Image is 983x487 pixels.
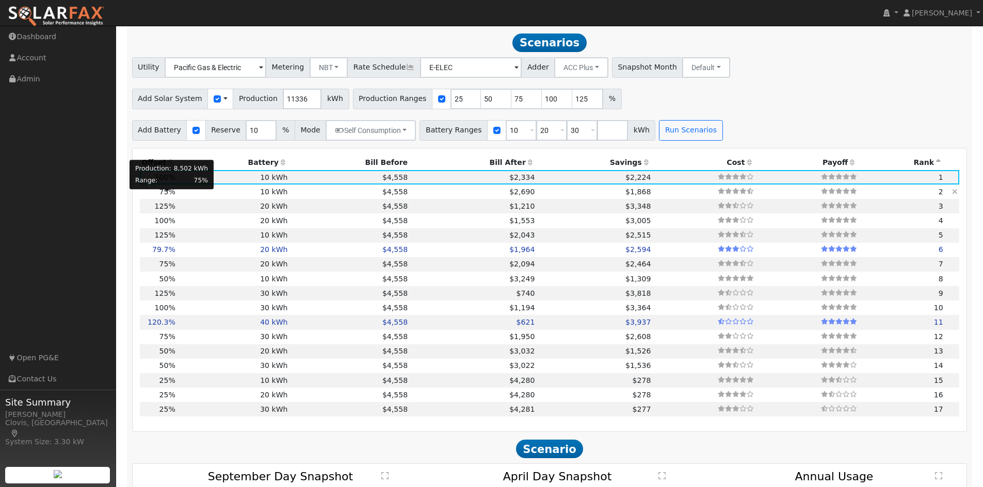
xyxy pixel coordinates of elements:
td: 40 kWh [177,315,289,329]
span: $4,558 [382,304,408,312]
input: Select a Utility [165,57,266,78]
span: $4,281 [509,405,535,413]
th: Bill After [410,156,537,170]
td: 20 kWh [177,344,289,359]
span: $1,309 [625,275,651,283]
span: 50% [159,361,175,370]
span: $4,558 [382,216,408,225]
td: Production: [135,163,172,174]
span: $4,558 [382,173,408,181]
th: Battery [177,156,289,170]
span: [PERSON_NAME] [912,9,972,17]
span: $2,043 [509,231,535,239]
span: 75% [159,332,175,341]
button: NBT [310,57,348,78]
span: $2,594 [625,245,651,254]
span: $4,280 [509,376,535,384]
span: 16 [934,391,943,399]
span: Savings [610,158,642,166]
span: $3,364 [625,304,651,312]
th: Offset [140,156,178,170]
span: 4 [939,216,943,225]
span: $1,194 [509,304,535,312]
span: Reserve [205,120,247,141]
td: 10 kWh [177,170,289,184]
span: 100% [155,216,175,225]
button: Self Consumption [326,120,416,141]
span: 125% [155,231,175,239]
span: 10 [934,304,943,312]
td: 10 kWh [177,184,289,199]
text: September Day Snapshot [208,470,353,483]
text: April Day Snapshot [503,470,612,483]
span: $1,964 [509,245,535,254]
span: $4,558 [382,391,408,399]
span: $278 [633,391,651,399]
span: $3,348 [625,202,651,210]
span: $4,558 [382,188,408,196]
span: 2 [939,188,943,196]
span: 14 [934,361,943,370]
td: 10 kWh [177,373,289,388]
span: $4,558 [382,332,408,341]
span: 7 [939,260,943,268]
input: Select a Rate Schedule [420,57,522,78]
span: $3,937 [625,318,651,326]
span: $4,558 [382,231,408,239]
button: Run Scenarios [659,120,722,141]
span: $1,950 [509,332,535,341]
span: 12 [934,332,943,341]
span: $1,553 [509,216,535,225]
span: $278 [633,376,651,384]
td: 30 kWh [177,330,289,344]
span: $2,094 [509,260,535,268]
td: 8,502 kWh [173,163,208,174]
span: $4,558 [382,245,408,254]
span: $4,558 [382,275,408,283]
span: $4,558 [382,318,408,326]
span: Production Ranges [353,89,432,109]
img: SolarFax [8,6,105,27]
span: % [603,89,621,109]
span: $621 [517,318,535,326]
span: Rate Schedule [347,57,421,78]
span: $4,558 [382,405,408,413]
text:  [658,472,666,480]
div: Clovis, [GEOGRAPHIC_DATA] [5,417,110,439]
span: 50% [159,347,175,355]
span: 79.7% [152,245,175,254]
span: $3,005 [625,216,651,225]
span: $2,464 [625,260,651,268]
td: 20 kWh [177,257,289,272]
span: $2,608 [625,332,651,341]
span: $4,558 [382,376,408,384]
span: $3,249 [509,275,535,283]
span: $3,818 [625,289,651,297]
span: 15 [934,376,943,384]
span: 25% [159,405,175,413]
span: Add Solar System [132,89,208,109]
span: kWh [627,120,655,141]
span: $2,334 [509,173,535,181]
td: 30 kWh [177,300,289,315]
th: Bill Before [289,156,410,170]
span: Rank [913,158,934,166]
span: $3,022 [509,361,535,370]
span: $1,536 [625,361,651,370]
span: Battery Ranges [420,120,488,141]
span: Snapshot Month [612,57,683,78]
span: $4,558 [382,361,408,370]
span: 25% [159,391,175,399]
span: 75% [159,188,175,196]
span: 6 [939,245,943,254]
td: 20 kWh [177,243,289,257]
div: System Size: 3.30 kW [5,436,110,447]
td: 75% [173,176,208,186]
span: $740 [517,289,535,297]
td: Range: [135,176,172,186]
span: $1,210 [509,202,535,210]
td: 10 kWh [177,228,289,243]
span: Mode [295,120,326,141]
span: Scenario [516,440,584,458]
text:  [935,472,942,480]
